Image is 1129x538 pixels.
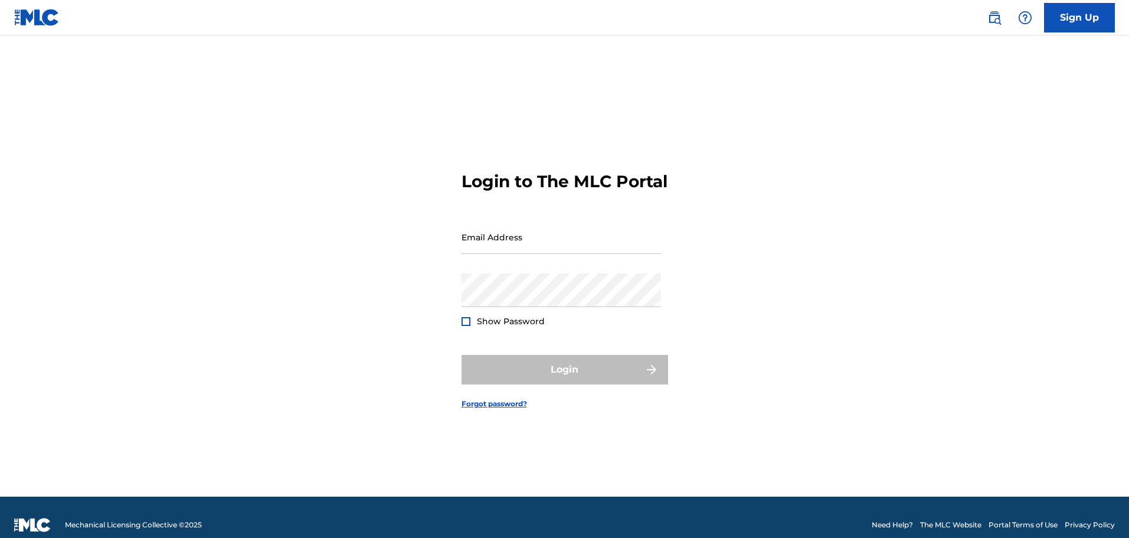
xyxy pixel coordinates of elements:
[65,520,202,530] span: Mechanical Licensing Collective © 2025
[872,520,913,530] a: Need Help?
[1070,481,1129,538] iframe: Chat Widget
[1065,520,1115,530] a: Privacy Policy
[1018,11,1032,25] img: help
[920,520,981,530] a: The MLC Website
[987,11,1002,25] img: search
[1044,3,1115,32] a: Sign Up
[1013,6,1037,30] div: Help
[989,520,1058,530] a: Portal Terms of Use
[983,6,1006,30] a: Public Search
[14,9,60,26] img: MLC Logo
[14,518,51,532] img: logo
[477,316,545,327] span: Show Password
[462,399,527,409] a: Forgot password?
[462,171,667,192] h3: Login to The MLC Portal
